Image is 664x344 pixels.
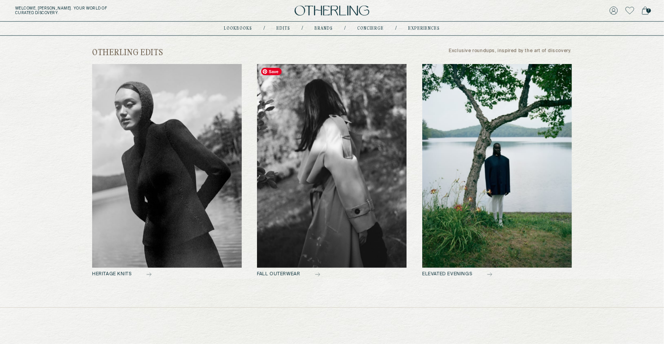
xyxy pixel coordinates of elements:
a: 7 [642,5,649,16]
div: / [345,26,346,32]
a: FALL OUTERWEAR [257,64,407,277]
h2: HERITAGE KNITS [92,272,242,277]
span: Save [261,68,282,75]
img: logo [295,6,369,16]
a: ELEVATED EVENINGS [422,64,572,277]
img: common shop [92,64,242,268]
p: Exclusive roundups, inspired by the art of discovery. [449,48,572,58]
img: common shop [422,64,572,268]
h2: FALL OUTERWEAR [257,272,407,277]
a: HERITAGE KNITS [92,64,242,277]
a: lookbooks [224,27,252,30]
a: Brands [315,27,333,30]
div: / [302,26,303,32]
div: / [264,26,265,32]
a: Edits [277,27,290,30]
h2: ELEVATED EVENINGS [422,272,572,277]
span: 7 [646,8,651,13]
div: / [396,26,397,32]
h5: Welcome, [PERSON_NAME] . Your world of curated discovery. [15,6,205,15]
a: concierge [358,27,384,30]
h2: otherling edits [92,48,163,58]
a: experiences [409,27,440,30]
img: common shop [257,64,407,268]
